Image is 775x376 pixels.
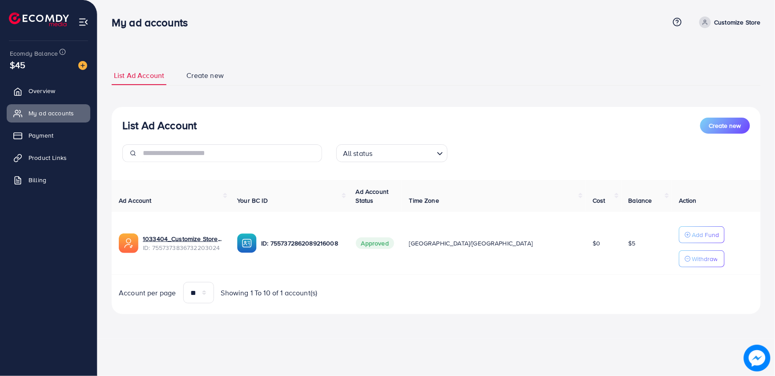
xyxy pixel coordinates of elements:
[593,196,605,205] span: Cost
[114,70,164,81] span: List Ad Account
[692,253,718,264] p: Withdraw
[28,86,55,95] span: Overview
[679,196,697,205] span: Action
[119,288,176,298] span: Account per page
[7,127,90,144] a: Payment
[336,144,448,162] div: Search for option
[7,171,90,189] a: Billing
[78,17,89,27] img: menu
[679,250,725,267] button: Withdraw
[28,153,67,162] span: Product Links
[186,70,224,81] span: Create new
[28,109,74,118] span: My ad accounts
[143,243,223,252] span: ID: 7557373836732203024
[119,196,152,205] span: Ad Account
[28,176,46,184] span: Billing
[709,121,741,130] span: Create new
[356,237,394,249] span: Approved
[679,226,725,243] button: Add Fund
[409,196,439,205] span: Time Zone
[237,233,257,253] img: ic-ba-acc.ded83a64.svg
[119,233,138,253] img: ic-ads-acc.e4c84228.svg
[700,118,750,134] button: Create new
[28,131,53,140] span: Payment
[7,82,90,100] a: Overview
[78,61,87,70] img: image
[9,12,69,26] img: logo
[10,49,58,58] span: Ecomdy Balance
[629,239,636,248] span: $5
[237,196,268,205] span: Your BC ID
[7,149,90,167] a: Product Links
[356,187,389,205] span: Ad Account Status
[112,16,195,29] h3: My ad accounts
[143,234,223,243] a: 1033404_Customize Store_1759588237532
[714,17,761,28] p: Customize Store
[261,238,341,249] p: ID: 7557372862089216008
[143,234,223,253] div: <span class='underline'>1033404_Customize Store_1759588237532</span></br>7557373836732203024
[593,239,600,248] span: $0
[122,119,197,132] h3: List Ad Account
[409,239,533,248] span: [GEOGRAPHIC_DATA]/[GEOGRAPHIC_DATA]
[7,104,90,122] a: My ad accounts
[696,16,761,28] a: Customize Store
[629,196,652,205] span: Balance
[744,345,770,371] img: image
[375,145,433,160] input: Search for option
[221,288,318,298] span: Showing 1 To 10 of 1 account(s)
[10,58,25,71] span: $45
[341,147,375,160] span: All status
[692,229,719,240] p: Add Fund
